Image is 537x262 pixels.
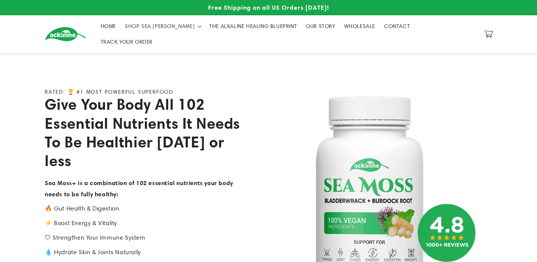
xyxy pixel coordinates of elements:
a: OUR STORY [301,18,339,34]
p: ⚡️ Boost Energy & Vitality [45,218,242,229]
span: THE ALKALINE HEALING BLUEPRINT [209,23,297,29]
span: Free Shipping on all US Orders [DATE]! [208,4,329,11]
span: HOME [101,23,116,29]
strong: Sea Moss+ is a combination of 102 essential nutrients your body needs to be fully healthy: [45,179,233,198]
span: OUR STORY [306,23,335,29]
p: 🛡 Strengthen Your Immune System [45,233,242,243]
a: THE ALKALINE HEALING BLUEPRINT [205,18,301,34]
img: Ackaline [45,27,86,41]
h2: Give Your Body All 102 Essential Nutrients It Needs To Be Healthier [DATE] or less [45,95,242,170]
a: TRACK YOUR ORDER [96,34,157,50]
a: WHOLESALE [340,18,380,34]
a: HOME [96,18,120,34]
a: CONTACT [380,18,414,34]
summary: SHOP SEA [PERSON_NAME] [120,18,205,34]
span: TRACK YOUR ORDER [101,38,153,45]
p: 🔥 Gut Health & Digestion [45,203,242,214]
span: WHOLESALE [344,23,375,29]
p: RATED: 🏆 #1 MOST POWERFUL SUPERFOOD [45,89,173,95]
span: SHOP SEA [PERSON_NAME] [125,23,195,29]
p: 💧 Hydrate Skin & Joints Naturally [45,247,242,258]
span: CONTACT [384,23,410,29]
